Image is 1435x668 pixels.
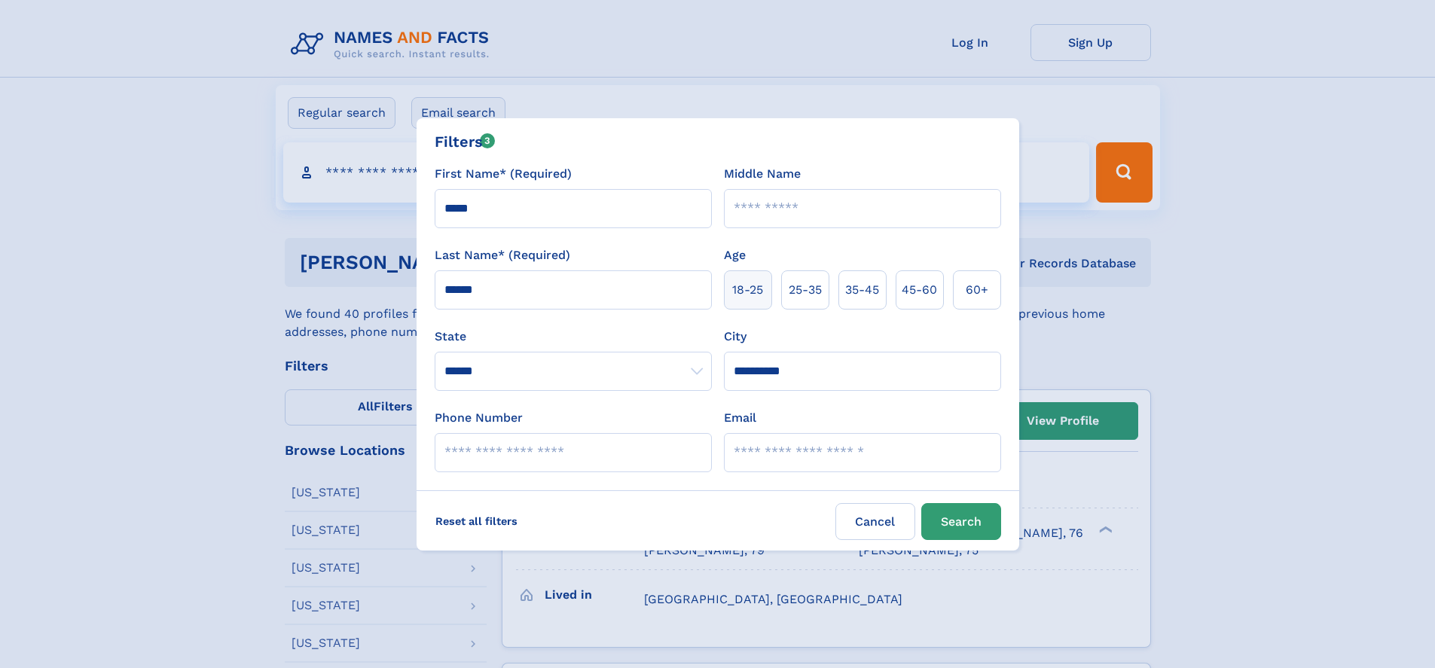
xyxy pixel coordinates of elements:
label: Middle Name [724,165,801,183]
label: Cancel [835,503,915,540]
span: 45‑60 [902,281,937,299]
label: Email [724,409,756,427]
label: Phone Number [435,409,523,427]
label: State [435,328,712,346]
label: City [724,328,747,346]
label: Reset all filters [426,503,527,539]
span: 35‑45 [845,281,879,299]
label: Last Name* (Required) [435,246,570,264]
span: 60+ [966,281,988,299]
button: Search [921,503,1001,540]
span: 25‑35 [789,281,822,299]
label: First Name* (Required) [435,165,572,183]
label: Age [724,246,746,264]
span: 18‑25 [732,281,763,299]
div: Filters [435,130,496,153]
